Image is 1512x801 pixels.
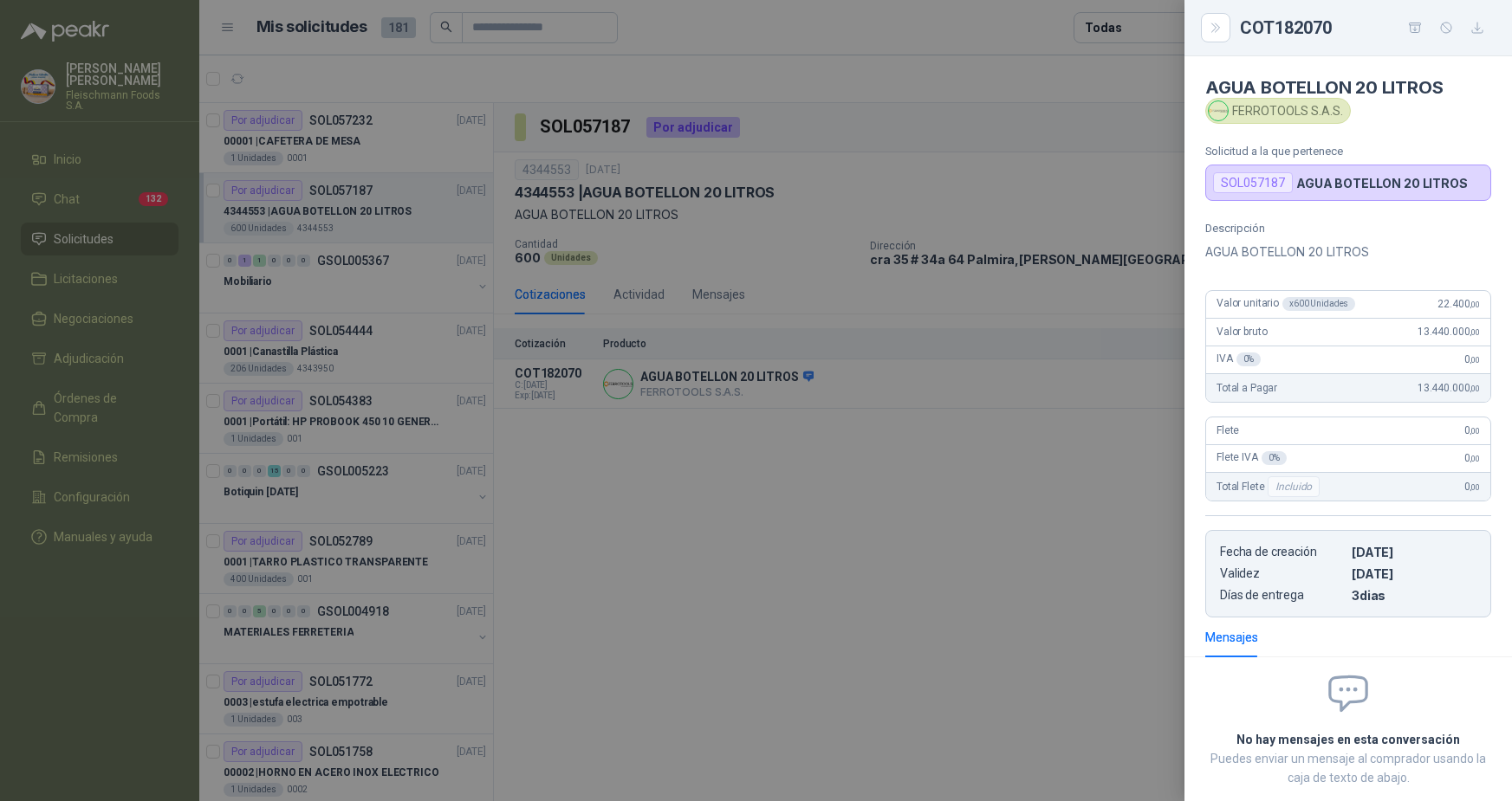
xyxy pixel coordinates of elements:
[1470,355,1480,365] span: ,00
[1217,451,1287,465] span: Flete IVA
[1352,545,1476,559] p: [DATE]
[1418,326,1480,338] span: 13.440.000
[1217,382,1277,394] span: Total a Pagar
[1296,176,1468,191] p: AGUA BOTELLON 20 LITROS
[1209,101,1228,120] img: Company Logo
[1220,566,1345,581] p: Validez
[1236,352,1262,366] div: 0 %
[1437,298,1480,310] span: 22.400
[1470,384,1480,393] span: ,00
[1217,326,1267,338] span: Valor bruto
[1205,98,1351,124] div: FERROTOOLS S.A.S.
[1205,730,1491,749] h2: No hay mensajes en esta conversación
[1470,300,1480,309] span: ,00
[1352,588,1476,603] p: 3 dias
[1470,327,1480,337] span: ,00
[1240,14,1491,42] div: COT182070
[1464,481,1480,493] span: 0
[1418,382,1480,394] span: 13.440.000
[1205,145,1491,158] p: Solicitud a la que pertenece
[1352,566,1476,581] p: [DATE]
[1470,454,1480,463] span: ,00
[1470,482,1480,492] span: ,00
[1205,749,1491,787] p: Puedes enviar un mensaje al comprador usando la caja de texto de abajo.
[1205,242,1491,262] p: AGUA BOTELLON 20 LITROS
[1262,451,1287,465] div: 0 %
[1464,353,1480,365] span: 0
[1217,297,1355,311] span: Valor unitario
[1470,426,1480,436] span: ,00
[1464,452,1480,464] span: 0
[1205,77,1491,98] h4: AGUA BOTELLON 20 LITROS
[1205,17,1226,38] button: Close
[1464,424,1480,436] span: 0
[1220,588,1345,603] p: Días de entrega
[1220,545,1345,559] p: Fecha de creación
[1205,628,1258,647] div: Mensajes
[1217,476,1323,497] span: Total Flete
[1217,424,1239,436] span: Flete
[1282,297,1355,311] div: x 600 Unidades
[1205,222,1491,235] p: Descripción
[1268,476,1320,497] div: Incluido
[1217,352,1261,366] span: IVA
[1213,172,1293,193] div: SOL057187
